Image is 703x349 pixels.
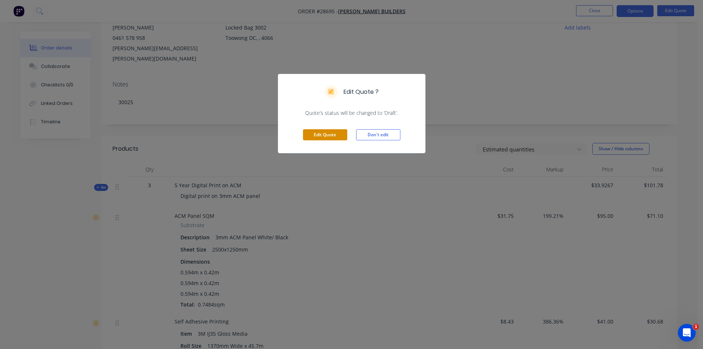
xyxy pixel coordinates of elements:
[678,324,696,342] iframe: Intercom live chat
[356,129,400,140] button: Don't edit
[344,88,379,96] h5: Edit Quote ?
[303,129,347,140] button: Edit Quote
[287,109,416,117] span: Quote’s status will be changed to ‘Draft’.
[693,324,699,330] span: 1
